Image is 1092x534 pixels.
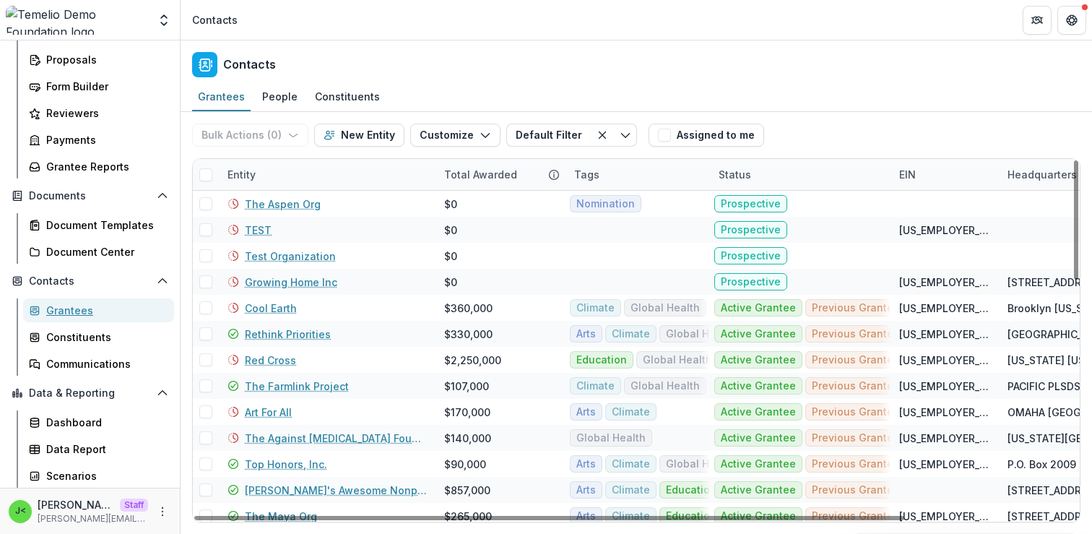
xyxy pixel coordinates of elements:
[812,354,900,366] span: Previous Grantee
[721,354,796,366] span: Active Grantee
[6,382,174,405] button: Open Data & Reporting
[576,328,596,340] span: Arts
[710,159,890,190] div: Status
[46,79,162,94] div: Form Builder
[721,328,796,340] span: Active Grantee
[309,83,386,111] a: Constituents
[576,510,596,522] span: Arts
[245,327,331,342] a: Rethink Priorities
[435,159,565,190] div: Total Awarded
[245,249,336,264] a: Test Organization
[890,159,999,190] div: EIN
[812,510,900,522] span: Previous Grantee
[565,159,710,190] div: Tags
[23,352,174,376] a: Communications
[565,167,608,182] div: Tags
[154,503,171,520] button: More
[23,298,174,322] a: Grantees
[649,124,764,147] button: Assigned to me
[23,213,174,237] a: Document Templates
[46,52,162,67] div: Proposals
[576,406,596,418] span: Arts
[120,499,148,512] p: Staff
[612,328,650,340] span: Climate
[612,458,650,470] span: Climate
[245,353,296,368] a: Red Cross
[192,12,238,27] div: Contacts
[245,405,292,420] a: Art For All
[245,509,317,524] a: The Maya Org
[444,327,493,342] div: $330,000
[630,302,700,314] span: Global Health
[192,83,251,111] a: Grantees
[6,6,148,35] img: Temelio Demo Foundation logo
[899,327,990,342] div: [US_EMPLOYER_IDENTIFICATION_NUMBER]
[29,275,151,288] span: Contacts
[219,159,435,190] div: Entity
[899,353,990,368] div: [US_EMPLOYER_IDENTIFICATION_NUMBER]
[444,379,489,394] div: $107,000
[23,74,174,98] a: Form Builder
[899,379,990,394] div: [US_EMPLOYER_IDENTIFICATION_NUMBER]
[899,301,990,316] div: [US_EMPLOYER_IDENTIFICATION_NUMBER]
[29,387,151,400] span: Data & Reporting
[643,354,712,366] span: Global Health
[630,380,700,392] span: Global Health
[721,484,796,496] span: Active Grantee
[1057,6,1086,35] button: Get Help
[666,510,716,522] span: Education
[6,270,174,293] button: Open Contacts
[245,301,297,316] a: Cool Earth
[721,510,796,522] span: Active Grantee
[721,302,796,314] span: Active Grantee
[721,380,796,392] span: Active Grantee
[721,276,781,288] span: Prospective
[614,124,637,147] button: Toggle menu
[666,458,735,470] span: Global Health
[223,58,276,72] h2: Contacts
[245,483,427,498] a: [PERSON_NAME]'s Awesome Nonprofit
[899,405,990,420] div: [US_EMPLOYER_IDENTIFICATION_NUMBER]
[576,380,615,392] span: Climate
[46,330,162,345] div: Constituents
[29,190,151,202] span: Documents
[444,431,491,446] div: $140,000
[444,301,493,316] div: $360,000
[576,198,635,210] span: Nomination
[256,83,303,111] a: People
[46,244,162,259] div: Document Center
[721,198,781,210] span: Prospective
[612,406,650,418] span: Climate
[46,132,162,147] div: Payments
[256,86,303,107] div: People
[444,275,457,290] div: $0
[576,432,646,444] span: Global Health
[666,328,735,340] span: Global Health
[812,380,900,392] span: Previous Grantee
[721,432,796,444] span: Active Grantee
[899,509,990,524] div: [US_EMPLOYER_IDENTIFICATION_NUMBER]
[15,507,26,516] div: Julie <julie@trytemelio.com>
[721,224,781,236] span: Prospective
[576,354,627,366] span: Education
[46,159,162,174] div: Grantee Reports
[444,405,490,420] div: $170,000
[576,458,596,470] span: Arts
[576,484,596,496] span: Arts
[245,379,349,394] a: The Farmlink Project
[46,303,162,318] div: Grantees
[812,458,900,470] span: Previous Grantee
[23,128,174,152] a: Payments
[721,406,796,418] span: Active Grantee
[444,223,457,238] div: $0
[245,197,321,212] a: The Aspen Org
[46,442,162,457] div: Data Report
[721,458,796,470] span: Active Grantee
[435,167,526,182] div: Total Awarded
[721,250,781,262] span: Prospective
[899,431,990,446] div: [US_EMPLOYER_IDENTIFICATION_NUMBER]
[309,86,386,107] div: Constituents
